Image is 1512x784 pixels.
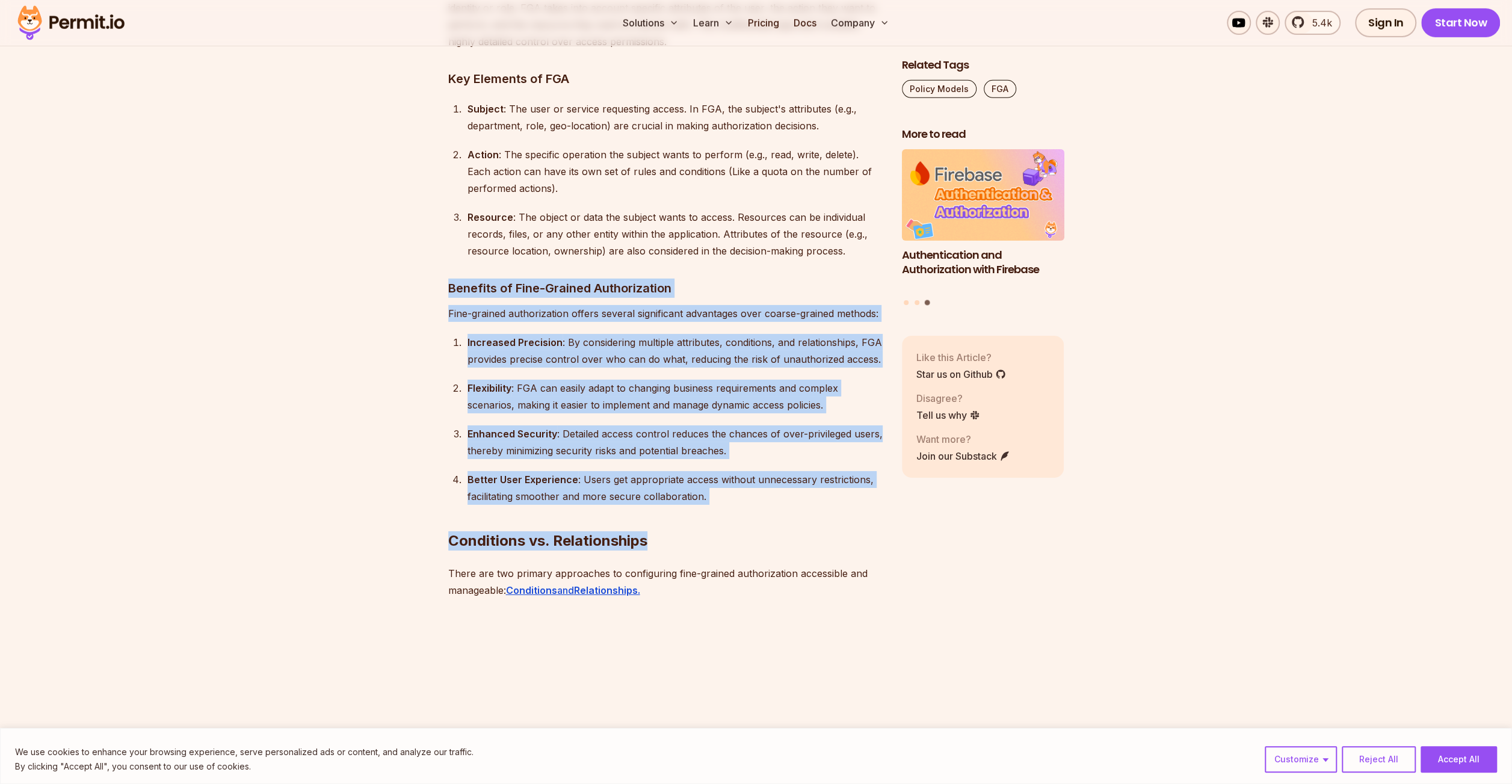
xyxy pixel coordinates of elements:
[984,80,1016,98] a: FGA
[902,149,1064,307] div: Posts
[1305,16,1332,30] span: 5.4k
[467,149,499,161] strong: Action
[789,11,821,35] a: Docs
[618,11,683,35] button: Solutions
[925,300,930,305] button: Go to slide 3
[448,565,883,599] p: There are two primary approaches to configuring fine-grained authorization accessible and managea...
[448,305,883,322] p: Fine-grained authorization offers several significant advantages over coarse-grained methods:
[506,584,640,596] a: ConditionsandRelationships.
[916,366,1006,381] a: Star us on Github
[467,334,883,368] div: : By considering multiple attributes, conditions, and relationships, FGA provides precise control...
[15,759,474,774] p: By clicking "Accept All", you consent to our use of cookies.
[467,380,883,413] div: : FGA can easily adapt to changing business requirements and complex scenarios, making it easier ...
[902,127,1064,142] h2: More to read
[902,58,1064,73] h2: Related Tags
[467,146,883,197] div: : The specific operation the subject wants to perform (e.g., read, write, delete). Each action ca...
[688,11,738,35] button: Learn
[448,483,883,551] h2: Conditions vs. Relationships
[467,382,511,394] strong: Flexibility
[506,584,557,596] strong: Conditions
[916,350,1006,364] p: Like this Article?
[467,211,513,223] strong: Resource
[916,448,1010,463] a: Join our Substack
[467,209,883,259] div: : The object or data the subject wants to access. Resources can be individual records, files, or ...
[743,11,784,35] a: Pricing
[1355,8,1417,37] a: Sign In
[902,149,1064,241] img: Authentication and Authorization with Firebase
[902,80,977,98] a: Policy Models
[448,279,883,298] h3: Benefits of Fine-Grained Authorization
[916,431,1010,446] p: Want more?
[467,471,883,505] div: : Users get appropriate access without unnecessary restrictions, facilitating smoother and more s...
[1342,746,1416,773] button: Reject All
[916,407,980,422] a: Tell us why
[1421,8,1500,37] a: Start Now
[15,745,474,759] p: We use cookies to enhance your browsing experience, serve personalized ads or content, and analyz...
[826,11,894,35] button: Company
[1285,11,1341,35] a: 5.4k
[574,584,640,596] strong: Relationships.
[902,149,1064,292] li: 3 of 3
[916,390,980,405] p: Disagree?
[467,100,883,134] div: : The user or service requesting access. In FGA, the subject's attributes (e.g., department, role...
[12,2,130,43] img: Permit logo
[467,474,578,486] strong: Better User Experience
[904,300,909,304] button: Go to slide 1
[448,69,883,88] h3: Key Elements of FGA
[1265,746,1337,773] button: Customize
[1421,746,1497,773] button: Accept All
[467,336,563,348] strong: Increased Precision
[467,428,557,440] strong: Enhanced Security
[467,425,883,459] div: : Detailed access control reduces the chances of over-privileged users, thereby minimizing securi...
[902,247,1064,277] h3: Authentication and Authorization with Firebase
[902,149,1064,292] a: Authentication and Authorization with FirebaseAuthentication and Authorization with Firebase
[467,103,504,115] strong: Subject
[915,300,919,304] button: Go to slide 2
